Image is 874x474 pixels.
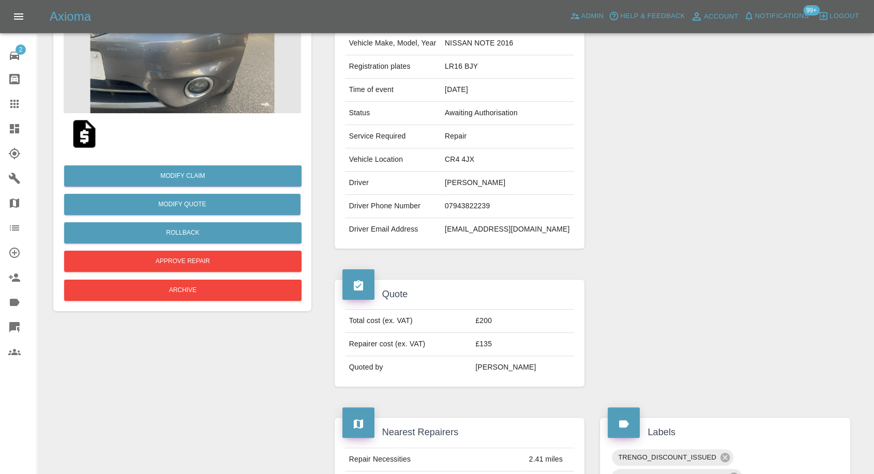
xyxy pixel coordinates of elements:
td: £135 [471,333,574,356]
td: [PERSON_NAME] [471,356,574,379]
td: Driver Phone Number [345,195,441,218]
span: Admin [581,10,604,22]
button: Notifications [741,8,811,24]
span: 2 [16,44,26,55]
button: Modify Quote [64,194,300,215]
button: Archive [64,280,302,301]
td: 07943822239 [441,195,574,218]
td: Time of event [345,79,441,102]
img: qt_1SD0SQA4aDea5wMjWbLpwSgF [68,117,101,150]
td: [DATE] [441,79,574,102]
td: Awaiting Authorisation [441,102,574,125]
td: Status [345,102,441,125]
td: £200 [471,310,574,333]
button: Approve Repair [64,251,302,272]
td: Driver Email Address [345,218,441,241]
button: Rollback [64,222,302,243]
button: Help & Feedback [606,8,687,24]
button: Logout [816,8,862,24]
td: Vehicle Make, Model, Year [345,32,441,55]
h4: Nearest Repairers [342,425,577,439]
td: Registration plates [345,55,441,79]
td: LR16 BJY [441,55,574,79]
td: Quoted by [345,356,472,379]
button: Open drawer [6,4,31,29]
td: Repairer cost (ex. VAT) [345,333,472,356]
div: TRENGO_DISCOUNT_ISSUED [612,449,733,466]
h4: Labels [608,425,842,439]
a: Modify Claim [64,165,302,187]
td: Service Required [345,125,441,148]
td: Driver [345,172,441,195]
span: Help & Feedback [620,10,685,22]
h5: Axioma [50,8,91,25]
span: Logout [830,10,859,22]
a: Account [688,8,741,25]
a: Admin [567,8,607,24]
td: Repair [441,125,574,148]
td: Vehicle Location [345,148,441,172]
span: 99+ [803,5,820,16]
td: [EMAIL_ADDRESS][DOMAIN_NAME] [441,218,574,241]
h4: Quote [342,287,577,301]
td: 2.41 miles [525,448,575,471]
td: CR4 4JX [441,148,574,172]
td: NISSAN NOTE 2016 [441,32,574,55]
td: Repair Necessities [345,448,525,471]
span: Account [704,11,739,23]
img: 5dd58328-d8f5-4b04-a459-20e31e4a77da [64,10,301,113]
td: Total cost (ex. VAT) [345,310,472,333]
span: TRENGO_DISCOUNT_ISSUED [612,451,722,463]
td: [PERSON_NAME] [441,172,574,195]
span: Notifications [755,10,809,22]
